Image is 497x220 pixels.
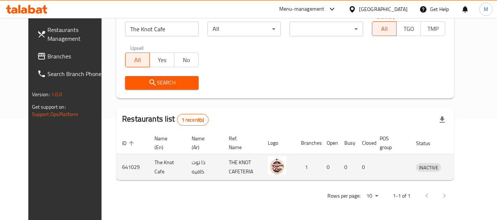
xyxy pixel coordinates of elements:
[186,154,223,180] td: ذا نوت كافيه
[268,156,286,175] img: The Knot Cafe
[356,132,374,154] th: Closed
[380,134,401,152] span: POS group
[338,132,356,154] th: Busy
[359,5,408,13] div: [GEOGRAPHIC_DATA]
[416,139,440,148] span: Status
[290,22,363,36] div: ​
[372,21,397,36] button: All
[207,22,281,36] div: All
[122,113,209,126] h2: Restaurants list
[31,65,111,83] a: Search Branch Phone
[122,139,136,148] span: ID
[149,53,174,67] button: Yes
[125,76,199,90] button: Search
[356,154,374,180] td: 0
[116,132,475,180] table: enhanced table
[295,132,321,154] th: Branches
[375,24,394,34] span: All
[424,24,442,34] span: TMP
[174,53,199,67] button: No
[321,154,338,180] td: 0
[229,134,253,152] span: Ref. Name
[177,55,196,65] span: No
[155,134,177,152] span: Name (En)
[393,191,411,201] p: 1-1 of 1
[396,21,421,36] button: TGO
[327,191,361,201] p: Rows per page:
[192,134,214,152] span: Name (Ar)
[433,111,451,129] div: Export file
[223,154,262,180] td: THE KNOT CAFETERIA
[32,90,50,99] span: Version:
[377,14,395,19] label: Delivery
[177,114,209,126] div: Total records count
[47,52,106,61] span: Branches
[128,55,147,65] span: All
[31,47,111,65] a: Branches
[32,109,79,119] a: Support.OpsPlatform
[177,116,209,123] span: 1 record(s)
[31,21,111,47] a: Restaurants Management
[130,45,144,50] label: Upsell
[338,154,356,180] td: 0
[416,163,441,172] span: INACTIVE
[420,21,445,36] button: TMP
[32,102,66,112] span: Get support on:
[400,24,418,34] span: TGO
[149,154,186,180] td: The Knot Cafe
[131,78,193,87] span: Search
[125,22,199,36] input: Search for restaurant name or ID..
[416,163,441,172] div: INACTIVE
[51,90,63,99] span: 1.0.0
[279,5,324,14] div: Menu-management
[153,55,171,65] span: Yes
[47,69,106,78] span: Search Branch Phone
[47,25,106,43] span: Restaurants Management
[450,132,475,154] th: Action
[321,132,338,154] th: Open
[116,154,149,180] td: 641029
[295,154,321,180] td: 1
[125,53,150,67] button: All
[262,132,295,154] th: Logo
[484,5,488,13] span: M
[363,191,381,202] div: Rows per page:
